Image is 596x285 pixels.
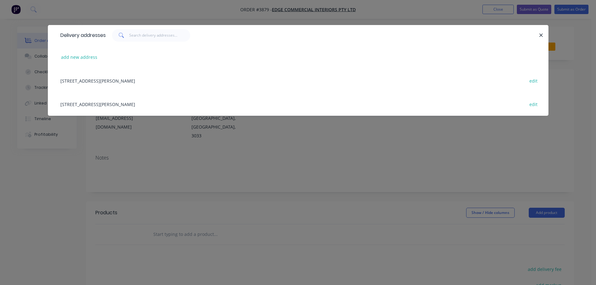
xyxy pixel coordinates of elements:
[526,100,541,108] button: edit
[526,76,541,85] button: edit
[58,53,101,61] button: add new address
[57,69,539,92] div: [STREET_ADDRESS][PERSON_NAME]
[57,92,539,116] div: [STREET_ADDRESS][PERSON_NAME]
[57,25,106,45] div: Delivery addresses
[129,29,190,42] input: Search delivery addresses...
